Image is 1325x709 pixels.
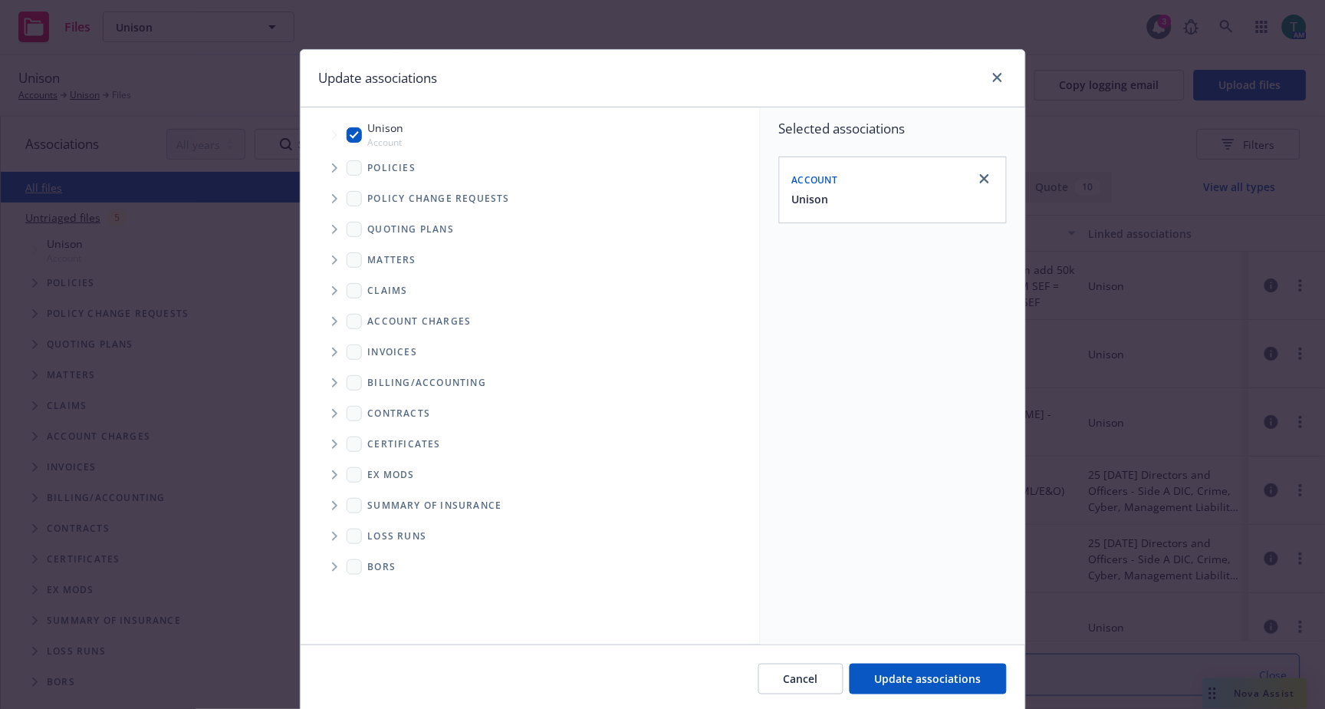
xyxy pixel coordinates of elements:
[792,173,838,186] span: Account
[368,120,404,136] span: Unison
[975,170,994,188] a: close
[368,286,408,295] span: Claims
[988,68,1007,87] a: close
[368,501,502,510] span: Summary of insurance
[301,117,760,367] div: Tree Example
[368,562,396,572] span: BORs
[368,163,416,173] span: Policies
[368,194,510,203] span: Policy change requests
[319,68,438,88] h1: Update associations
[368,409,431,418] span: Contracts
[875,671,981,686] span: Update associations
[758,664,843,694] button: Cancel
[301,368,760,582] div: Folder Tree Example
[784,671,818,686] span: Cancel
[368,470,415,480] span: Ex Mods
[368,440,441,449] span: Certificates
[792,191,829,207] button: Unison
[850,664,1007,694] button: Update associations
[368,378,487,387] span: Billing/Accounting
[368,532,427,541] span: Loss Runs
[368,256,416,265] span: Matters
[368,348,418,357] span: Invoices
[368,317,472,326] span: Account charges
[368,136,404,149] span: Account
[779,120,1007,138] span: Selected associations
[368,225,455,234] span: Quoting plans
